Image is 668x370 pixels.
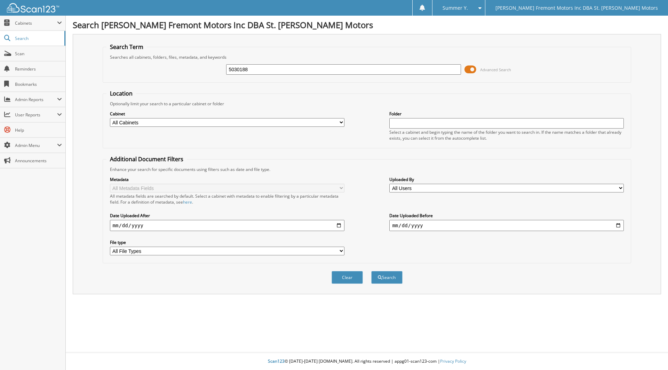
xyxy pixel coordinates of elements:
[7,3,59,13] img: scan123-logo-white.svg
[15,81,62,87] span: Bookmarks
[15,66,62,72] span: Reminders
[495,6,658,10] span: [PERSON_NAME] Fremont Motors Inc DBA St. [PERSON_NAME] Motors
[110,213,344,219] label: Date Uploaded After
[106,90,136,97] legend: Location
[110,111,344,117] label: Cabinet
[110,220,344,231] input: start
[15,112,57,118] span: User Reports
[73,19,661,31] h1: Search [PERSON_NAME] Fremont Motors Inc DBA St. [PERSON_NAME] Motors
[15,127,62,133] span: Help
[15,158,62,164] span: Announcements
[106,101,628,107] div: Optionally limit your search to a particular cabinet or folder
[389,111,624,117] label: Folder
[15,35,61,41] span: Search
[106,166,628,172] div: Enhance your search for specific documents using filters such as date and file type.
[110,193,344,205] div: All metadata fields are searched by default. Select a cabinet with metadata to enable filtering b...
[106,54,628,60] div: Searches all cabinets, folders, files, metadata, and keywords
[110,239,344,245] label: File type
[480,67,511,72] span: Advanced Search
[443,6,468,10] span: Summer Y.
[15,97,57,102] span: Admin Reports
[268,358,285,364] span: Scan123
[66,353,668,370] div: © [DATE]-[DATE] [DOMAIN_NAME]. All rights reserved | appg01-scan123-com |
[15,142,57,148] span: Admin Menu
[15,51,62,57] span: Scan
[332,271,363,284] button: Clear
[633,337,668,370] iframe: Chat Widget
[106,43,147,51] legend: Search Term
[106,155,187,163] legend: Additional Document Filters
[15,20,57,26] span: Cabinets
[389,176,624,182] label: Uploaded By
[183,199,192,205] a: here
[371,271,403,284] button: Search
[389,220,624,231] input: end
[389,129,624,141] div: Select a cabinet and begin typing the name of the folder you want to search in. If the name match...
[440,358,466,364] a: Privacy Policy
[110,176,344,182] label: Metadata
[389,213,624,219] label: Date Uploaded Before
